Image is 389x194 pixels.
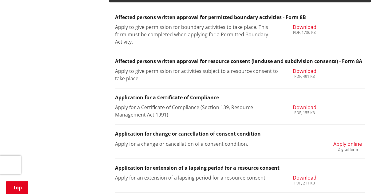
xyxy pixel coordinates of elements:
[292,174,316,181] span: Download
[292,67,316,78] a: Download PDF, 491 KB
[292,103,316,114] a: Download PDF, 155 KB
[115,140,278,147] p: Apply for a change or cancellation of a consent condition.
[115,23,278,46] p: Apply to give permission for boundary activities to take place. This form must be completed when ...
[115,67,278,82] p: Apply to give permission for activities subject to a resource consent to take place.
[361,168,383,190] iframe: Messenger Launcher
[292,67,316,74] span: Download
[292,104,316,110] span: Download
[292,181,316,185] div: PDF, 211 KB
[115,103,278,118] p: Apply for a Certificate of Compliance (Section 139, Resource Management Act 1991)
[115,14,365,20] h3: Affected persons written approval for permitted boundary activities - Form 8B
[292,23,316,34] a: Download PDF, 1736 KB
[115,165,365,171] h3: Application for extension of a lapsing period for a resource consent
[292,111,316,114] div: PDF, 155 KB
[292,31,316,34] div: PDF, 1736 KB
[333,147,362,151] div: Digital form
[292,74,316,78] div: PDF, 491 KB
[6,181,28,194] a: Top
[292,24,316,30] span: Download
[115,174,278,181] p: Apply for an extension of a lapsing period for a resource consent.
[333,140,362,147] span: Apply online
[115,58,365,64] h3: Affected persons written approval for resource consent (landuse and subdivision consents) - Form 8A
[115,94,365,100] h3: Application for a Certificate of Compliance
[115,131,365,137] h3: Application for change or cancellation of consent condition
[333,140,362,151] a: Apply online Digital form
[292,174,316,185] a: Download PDF, 211 KB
